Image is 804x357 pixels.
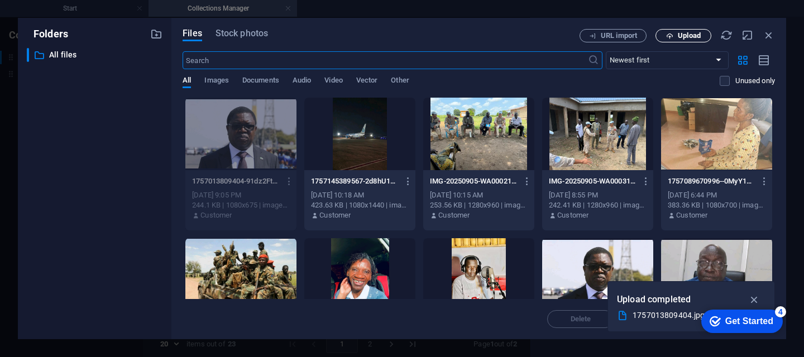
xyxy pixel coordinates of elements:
[192,200,290,210] div: 244.1 KB | 1080x675 | image/jpeg
[192,176,279,186] p: 1757013809404-91dz2FtP7rZlR522F3pGZw.jpg
[183,51,587,69] input: Search
[763,29,775,41] i: Close
[311,190,409,200] div: [DATE] 10:18 AM
[633,309,741,322] div: 1757013809404.jpg
[741,29,754,41] i: Minimize
[324,74,342,89] span: Video
[185,98,296,170] div: This file has already been selected or is not supported by this element
[11,6,93,29] div: Get Started 4 items remaining, 20% complete
[183,74,191,89] span: All
[35,12,83,22] div: Get Started
[668,200,765,210] div: 383.36 KB | 1080x700 | image/jpeg
[216,27,268,40] span: Stock photos
[549,200,647,210] div: 242.41 KB | 1280x960 | image/jpeg
[438,210,470,220] p: Customer
[356,74,378,89] span: Vector
[85,2,96,13] div: 4
[204,74,229,89] span: Images
[676,210,707,220] p: Customer
[293,74,311,89] span: Audio
[430,200,528,210] div: 253.56 KB | 1280x960 | image/jpeg
[601,32,637,39] span: URL import
[391,74,409,89] span: Other
[655,29,711,42] button: Upload
[319,210,351,220] p: Customer
[27,48,29,62] div: ​
[49,49,142,61] p: All files
[150,28,162,40] i: Create new folder
[549,190,647,200] div: [DATE] 8:55 PM
[549,176,636,186] p: IMG-20250905-WA00031-Vf89n5K90PIf0Lx6XwVIkg.jpg
[430,190,528,200] div: [DATE] 10:15 AM
[668,176,755,186] p: 1757089670996--0MyY1dsC0Xo9eCuur3N7Q.jpg
[200,210,232,220] p: Customer
[183,27,202,40] span: Files
[580,29,647,42] button: URL import
[557,210,588,220] p: Customer
[311,200,409,210] div: 423.63 KB | 1080x1440 | image/jpeg
[192,190,290,200] div: [DATE] 9:05 PM
[311,176,398,186] p: 1757145389567-2d8hU1PGTZw920kb3ZxxRw.jpg
[678,32,701,39] span: Upload
[668,190,765,200] div: [DATE] 6:44 PM
[27,27,68,41] p: Folders
[735,76,775,86] p: Displays only files that are not in use on the website. Files added during this session can still...
[430,176,517,186] p: IMG-20250905-WA00021-FbsAqOCuGAIAYD8diVWeHA.jpg
[617,292,691,307] p: Upload completed
[242,74,279,89] span: Documents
